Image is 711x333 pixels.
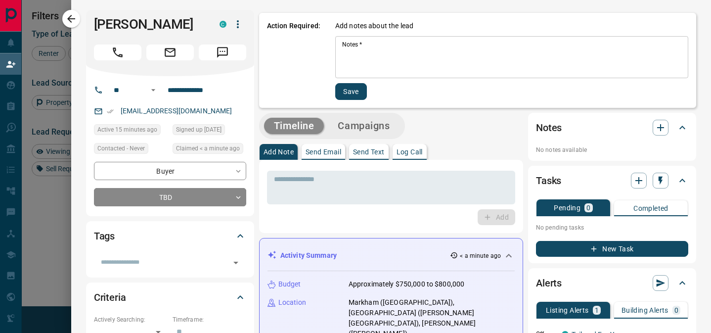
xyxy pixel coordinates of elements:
span: Message [199,45,246,60]
div: Tags [94,224,246,248]
p: 1 [595,307,599,314]
div: Tasks [536,169,688,192]
h2: Alerts [536,275,562,291]
p: Listing Alerts [546,307,589,314]
p: Log Call [397,148,423,155]
p: Timeframe: [173,315,246,324]
p: No pending tasks [536,220,688,235]
span: Email [146,45,194,60]
button: Open [229,256,243,270]
div: TBD [94,188,246,206]
span: Call [94,45,141,60]
button: Save [335,83,367,100]
p: Add Note [264,148,294,155]
div: Buyer [94,162,246,180]
span: Contacted - Never [97,143,145,153]
span: Claimed < a minute ago [176,143,240,153]
p: 0 [586,204,590,211]
p: < a minute ago [460,251,501,260]
div: Sat Sep 13 2025 [94,124,168,138]
p: Send Text [353,148,385,155]
a: [EMAIL_ADDRESS][DOMAIN_NAME] [121,107,232,115]
p: Location [278,297,306,308]
div: Notes [536,116,688,140]
p: Building Alerts [622,307,668,314]
p: Activity Summary [280,250,337,261]
p: Send Email [306,148,341,155]
button: Campaigns [328,118,400,134]
h1: [PERSON_NAME] [94,16,205,32]
p: Approximately $750,000 to $800,000 [349,279,464,289]
div: Sat Sep 13 2025 [173,143,246,157]
p: Add notes about the lead [335,21,413,31]
h2: Tasks [536,173,561,189]
button: Timeline [264,118,324,134]
p: Budget [278,279,301,289]
div: Criteria [94,285,246,309]
h2: Tags [94,228,115,244]
p: Actively Searching: [94,315,168,324]
p: No notes available [536,145,688,154]
div: Activity Summary< a minute ago [267,246,515,265]
p: Action Required: [267,21,320,100]
h2: Criteria [94,289,126,305]
svg: Email Verified [107,108,114,115]
div: condos.ca [220,21,226,28]
p: Completed [633,205,668,212]
div: Alerts [536,271,688,295]
div: Fri May 15 2020 [173,124,246,138]
span: Signed up [DATE] [176,125,222,135]
span: Active 15 minutes ago [97,125,157,135]
button: Open [147,84,159,96]
h2: Notes [536,120,562,136]
button: New Task [536,241,688,257]
p: 0 [674,307,678,314]
p: Pending [554,204,580,211]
